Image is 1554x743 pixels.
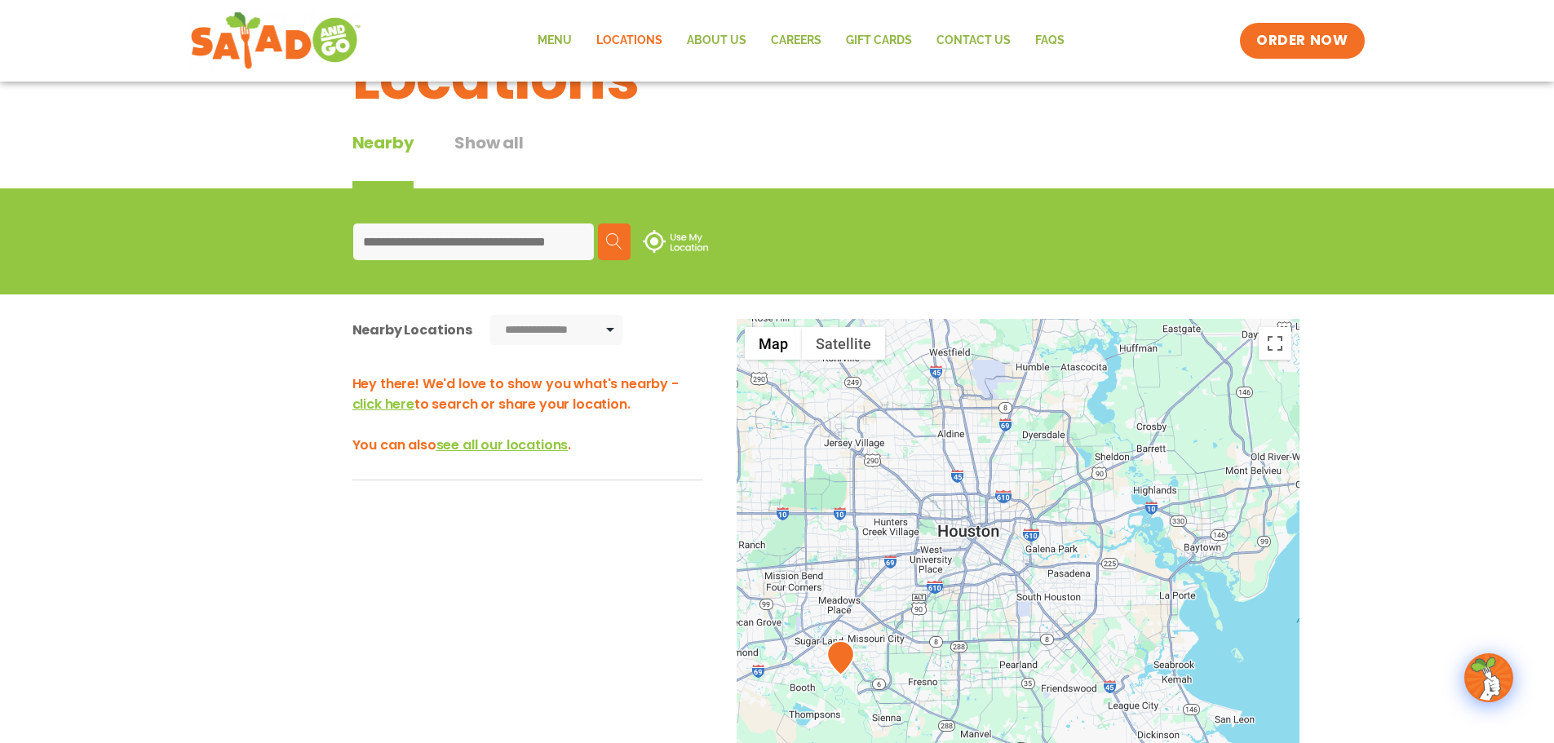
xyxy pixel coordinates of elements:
[1259,327,1291,360] button: Toggle fullscreen view
[525,22,1077,60] nav: Menu
[1466,655,1512,701] img: wpChatIcon
[352,395,414,414] span: click here
[924,22,1023,60] a: Contact Us
[802,327,885,360] button: Show satellite imagery
[436,436,569,454] span: see all our locations
[352,130,414,188] div: Nearby
[525,22,584,60] a: Menu
[352,320,472,340] div: Nearby Locations
[1256,31,1348,51] span: ORDER NOW
[190,8,362,73] img: new-SAG-logo-768×292
[834,22,924,60] a: GIFT CARDS
[352,130,564,188] div: Tabbed content
[1023,22,1077,60] a: FAQs
[454,130,523,188] button: Show all
[584,22,675,60] a: Locations
[606,233,622,250] img: search.svg
[675,22,759,60] a: About Us
[352,374,703,455] h3: Hey there! We'd love to show you what's nearby - to search or share your location. You can also .
[1240,23,1364,59] a: ORDER NOW
[759,22,834,60] a: Careers
[745,327,802,360] button: Show street map
[643,230,708,253] img: use-location.svg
